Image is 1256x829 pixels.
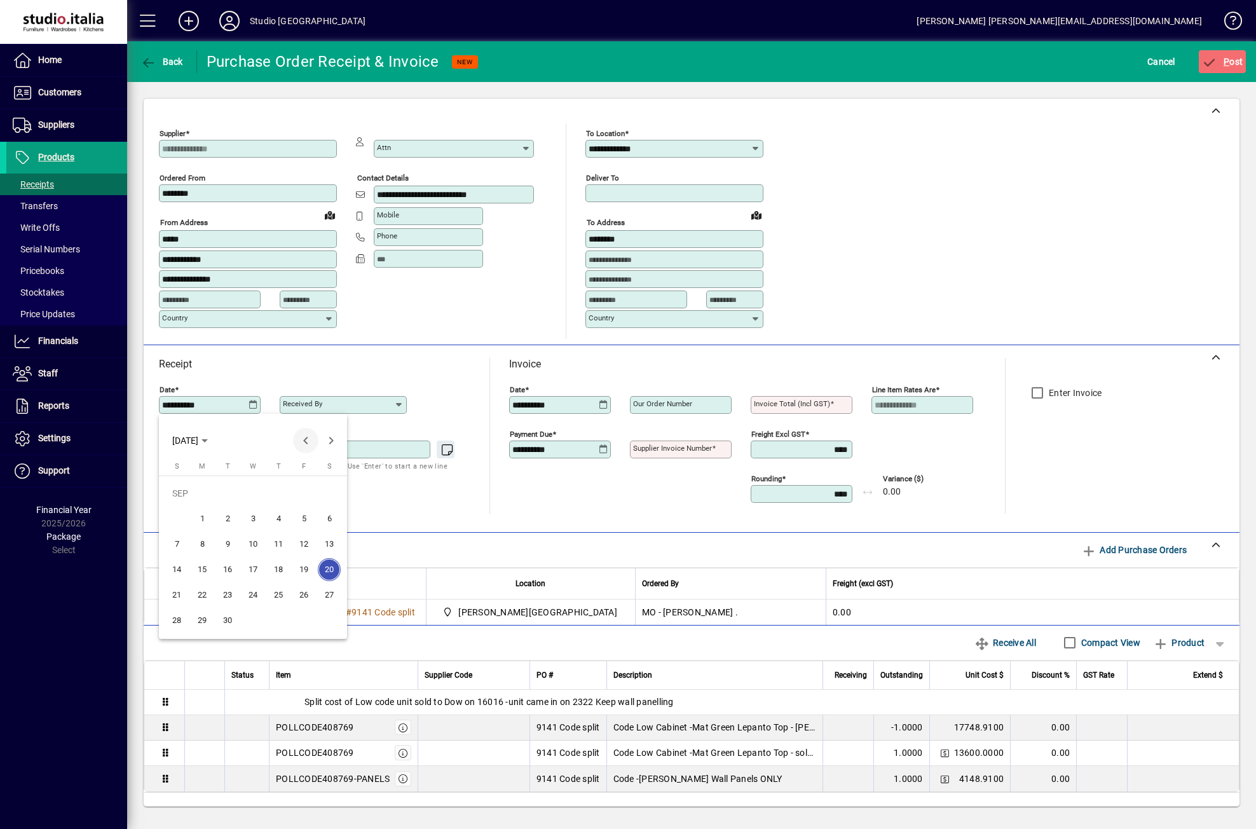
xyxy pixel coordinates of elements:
[240,557,266,582] button: Wed Sep 17 2025
[317,506,342,531] button: Sat Sep 06 2025
[216,609,239,632] span: 30
[266,557,291,582] button: Thu Sep 18 2025
[199,462,205,470] span: M
[215,582,240,608] button: Tue Sep 23 2025
[242,584,264,606] span: 24
[164,608,189,633] button: Sun Sep 28 2025
[292,584,315,606] span: 26
[266,506,291,531] button: Thu Sep 04 2025
[317,582,342,608] button: Sat Sep 27 2025
[215,531,240,557] button: Tue Sep 09 2025
[189,506,215,531] button: Mon Sep 01 2025
[242,533,264,556] span: 10
[318,507,341,530] span: 6
[317,531,342,557] button: Sat Sep 13 2025
[226,462,230,470] span: T
[191,609,214,632] span: 29
[302,462,306,470] span: F
[189,531,215,557] button: Mon Sep 08 2025
[318,428,344,453] button: Next month
[191,584,214,606] span: 22
[327,462,332,470] span: S
[189,557,215,582] button: Mon Sep 15 2025
[240,582,266,608] button: Wed Sep 24 2025
[240,506,266,531] button: Wed Sep 03 2025
[189,582,215,608] button: Mon Sep 22 2025
[266,531,291,557] button: Thu Sep 11 2025
[165,533,188,556] span: 7
[318,584,341,606] span: 27
[242,558,264,581] span: 17
[165,609,188,632] span: 28
[242,507,264,530] span: 3
[191,558,214,581] span: 15
[317,557,342,582] button: Sat Sep 20 2025
[167,429,213,452] button: Choose month and year
[267,507,290,530] span: 4
[216,584,239,606] span: 23
[191,533,214,556] span: 8
[164,481,342,506] td: SEP
[292,507,315,530] span: 5
[165,584,188,606] span: 21
[189,608,215,633] button: Mon Sep 29 2025
[250,462,256,470] span: W
[175,462,179,470] span: S
[267,533,290,556] span: 11
[215,557,240,582] button: Tue Sep 16 2025
[215,608,240,633] button: Tue Sep 30 2025
[164,582,189,608] button: Sun Sep 21 2025
[240,531,266,557] button: Wed Sep 10 2025
[266,582,291,608] button: Thu Sep 25 2025
[318,533,341,556] span: 13
[293,428,318,453] button: Previous month
[292,533,315,556] span: 12
[292,558,315,581] span: 19
[291,557,317,582] button: Fri Sep 19 2025
[276,462,281,470] span: T
[267,558,290,581] span: 18
[318,558,341,581] span: 20
[267,584,290,606] span: 25
[216,533,239,556] span: 9
[191,507,214,530] span: 1
[291,531,317,557] button: Fri Sep 12 2025
[291,582,317,608] button: Fri Sep 26 2025
[164,531,189,557] button: Sun Sep 07 2025
[216,507,239,530] span: 2
[165,558,188,581] span: 14
[216,558,239,581] span: 16
[172,435,198,446] span: [DATE]
[215,506,240,531] button: Tue Sep 02 2025
[164,557,189,582] button: Sun Sep 14 2025
[291,506,317,531] button: Fri Sep 05 2025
